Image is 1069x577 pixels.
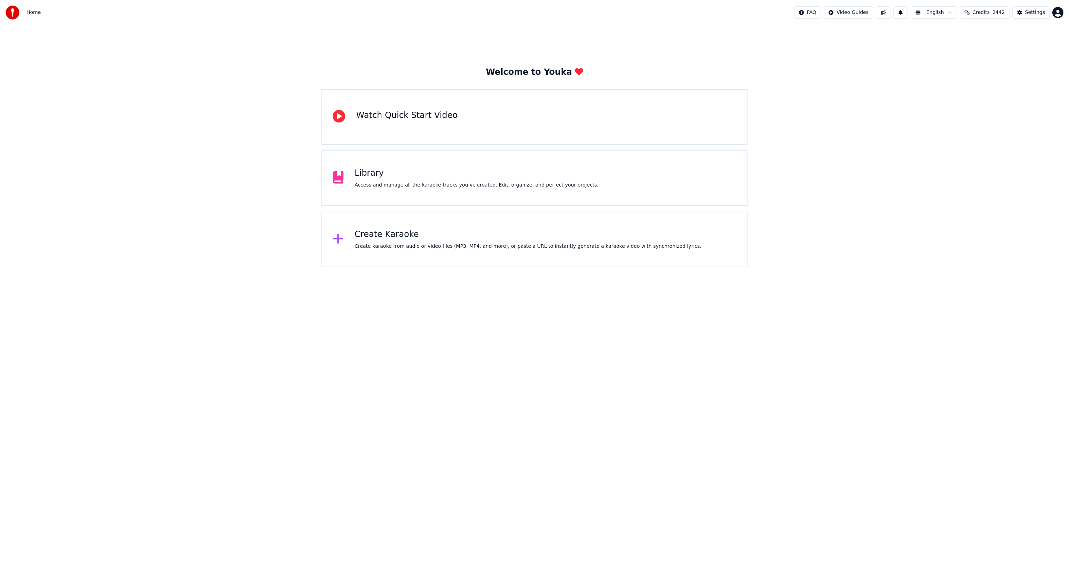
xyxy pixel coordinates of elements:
[355,229,701,240] div: Create Karaoke
[992,9,1005,16] span: 2442
[355,168,599,179] div: Library
[356,110,458,121] div: Watch Quick Start Video
[973,9,990,16] span: Credits
[486,67,583,78] div: Welcome to Youka
[824,6,873,19] button: Video Guides
[960,6,1009,19] button: Credits2442
[26,9,41,16] span: Home
[1025,9,1045,16] div: Settings
[355,243,701,250] div: Create karaoke from audio or video files (MP3, MP4, and more), or paste a URL to instantly genera...
[1012,6,1050,19] button: Settings
[6,6,19,19] img: youka
[26,9,41,16] nav: breadcrumb
[355,182,599,189] div: Access and manage all the karaoke tracks you’ve created. Edit, organize, and perfect your projects.
[794,6,821,19] button: FAQ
